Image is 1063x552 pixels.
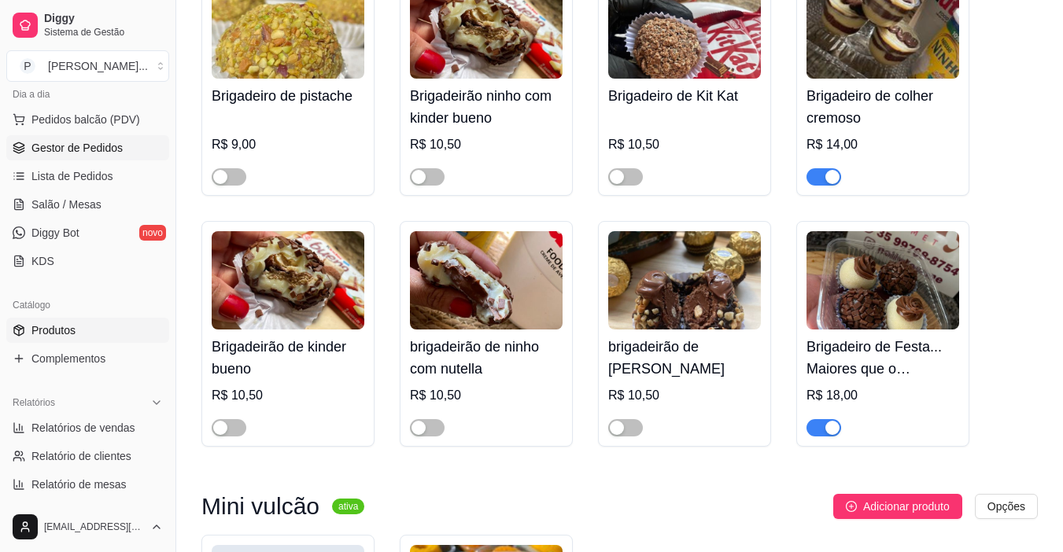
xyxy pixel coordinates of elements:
a: Produtos [6,318,169,343]
img: product-image [806,231,959,329]
span: Relatórios [13,396,55,409]
span: Diggy Bot [31,225,79,241]
h4: Brigadeiro de colher cremoso [806,85,959,129]
span: Pedidos balcão (PDV) [31,112,140,127]
h4: brigadeirão de ninho com nutella [410,336,563,380]
button: [EMAIL_ADDRESS][DOMAIN_NAME] [6,508,169,546]
img: product-image [410,231,563,329]
span: Produtos [31,322,76,338]
a: Complementos [6,346,169,371]
button: Pedidos balcão (PDV) [6,107,169,132]
div: Dia a dia [6,82,169,107]
h3: Mini vulcão [201,497,319,516]
span: [EMAIL_ADDRESS][DOMAIN_NAME] [44,521,144,533]
h4: brigadeirão de [PERSON_NAME] [608,336,761,380]
div: R$ 10,50 [410,135,563,154]
h4: Brigadeiro de Kit Kat [608,85,761,107]
h4: Brigadeirão de kinder bueno [212,336,364,380]
a: Diggy Botnovo [6,220,169,245]
div: R$ 9,00 [212,135,364,154]
span: Sistema de Gestão [44,26,163,39]
span: Complementos [31,351,105,366]
div: R$ 10,50 [608,135,761,154]
a: Relatório de mesas [6,472,169,497]
a: Relatório de fidelidadenovo [6,500,169,525]
a: Lista de Pedidos [6,164,169,189]
sup: ativa [332,499,364,514]
span: Relatório de clientes [31,448,131,464]
div: R$ 10,50 [212,386,364,405]
a: Salão / Mesas [6,192,169,217]
span: Salão / Mesas [31,197,102,212]
span: plus-circle [846,501,857,512]
div: R$ 10,50 [410,386,563,405]
span: Adicionar produto [863,498,950,515]
button: Opções [975,494,1038,519]
button: Select a team [6,50,169,82]
div: R$ 14,00 [806,135,959,154]
div: R$ 18,00 [806,386,959,405]
h4: Brigadeirão ninho com kinder bueno [410,85,563,129]
div: Catálogo [6,293,169,318]
span: P [20,58,35,74]
span: Gestor de Pedidos [31,140,123,156]
img: product-image [212,231,364,329]
span: KDS [31,253,54,269]
img: product-image [608,231,761,329]
span: Lista de Pedidos [31,168,113,184]
a: Relatório de clientes [6,443,169,469]
div: R$ 10,50 [608,386,761,405]
a: Relatórios de vendas [6,415,169,440]
div: [PERSON_NAME] ... [48,58,148,74]
h4: Brigadeiro de Festa... Maiores que o tradicional [806,336,959,380]
a: Gestor de Pedidos [6,135,169,160]
h4: Brigadeiro de pistache [212,85,364,107]
span: Relatórios de vendas [31,420,135,436]
a: KDS [6,248,169,274]
a: DiggySistema de Gestão [6,6,169,44]
span: Opções [987,498,1025,515]
span: Diggy [44,12,163,26]
span: Relatório de mesas [31,477,127,492]
button: Adicionar produto [833,494,962,519]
